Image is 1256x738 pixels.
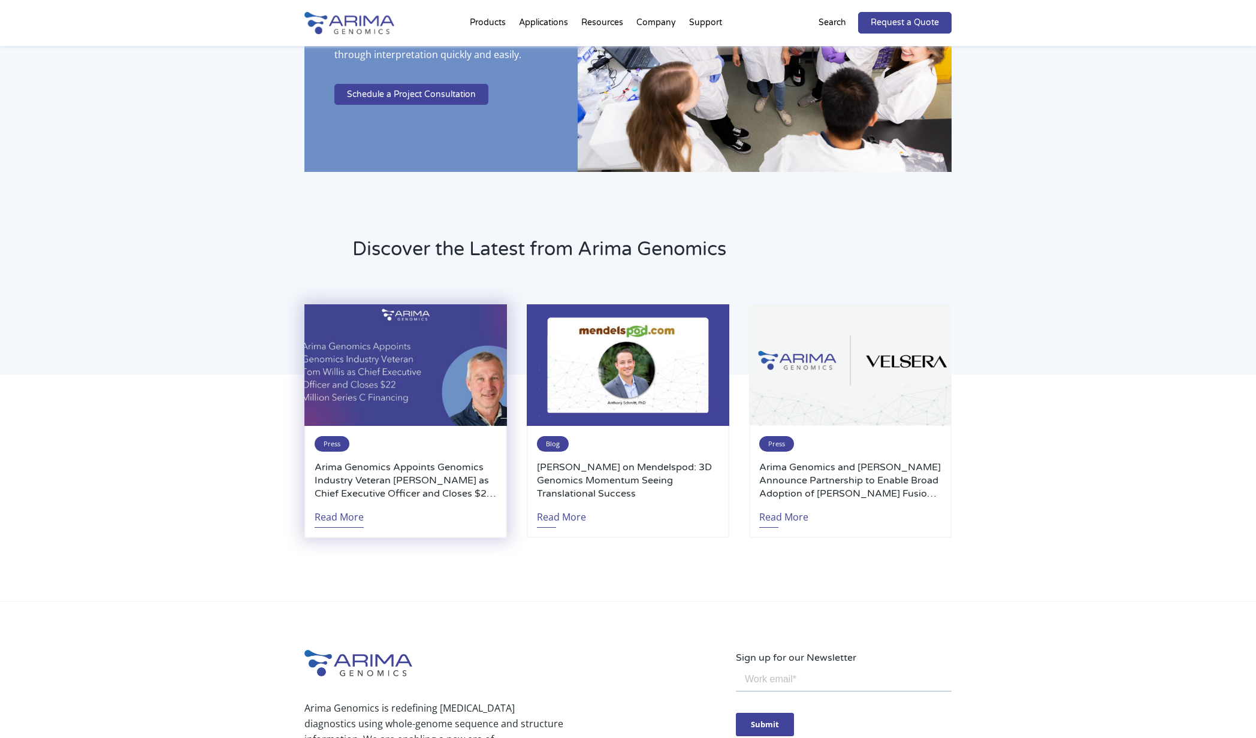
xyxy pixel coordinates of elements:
[315,461,497,500] a: Arima Genomics Appoints Genomics Industry Veteran [PERSON_NAME] as Chief Executive Officer and Cl...
[315,500,364,528] a: Read More
[304,304,507,426] img: Personnel-Announcement-LinkedIn-Carousel-22025-1-500x300.jpg
[537,436,569,452] span: Blog
[858,12,952,34] a: Request a Quote
[1196,680,1256,738] iframe: Chat Widget
[315,436,349,452] span: Press
[759,500,808,528] a: Read More
[819,15,846,31] p: Search
[759,461,941,500] a: Arima Genomics and [PERSON_NAME] Announce Partnership to Enable Broad Adoption of [PERSON_NAME] F...
[304,650,412,676] img: Arima-Genomics-logo
[759,436,794,452] span: Press
[352,236,952,272] h2: Discover the Latest from Arima Genomics
[537,500,586,528] a: Read More
[749,304,952,426] img: Arima-Genomics-and-Velsera-Logos-500x300.png
[736,650,952,666] p: Sign up for our Newsletter
[304,12,394,34] img: Arima-Genomics-logo
[527,304,729,426] img: Anthony-Schmitt-PhD-2-500x300.jpg
[537,461,719,500] a: [PERSON_NAME] on Mendelspod: 3D Genomics Momentum Seeing Translational Success
[334,84,488,105] a: Schedule a Project Consultation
